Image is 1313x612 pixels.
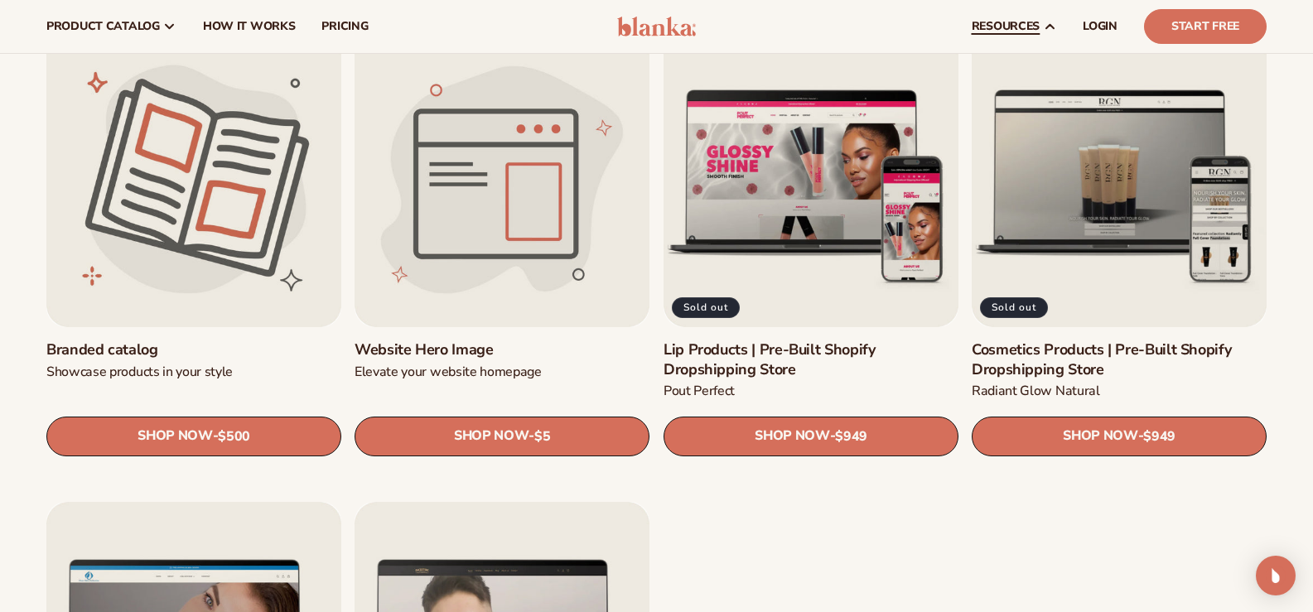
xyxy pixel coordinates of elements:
[1256,556,1296,595] div: Open Intercom Messenger
[972,340,1267,379] a: Cosmetics Products | Pre-Built Shopify Dropshipping Store
[355,416,649,455] a: SHOP NOW- $5
[755,428,829,444] span: SHOP NOW
[46,340,341,359] a: Branded catalog
[835,428,867,444] span: $949
[218,428,250,444] span: $500
[1063,428,1137,444] span: SHOP NOW
[617,17,696,36] img: logo
[355,340,649,359] a: Website Hero Image
[46,20,160,33] span: product catalog
[46,416,341,455] a: SHOP NOW- $500
[1083,20,1117,33] span: LOGIN
[972,416,1267,455] a: SHOP NOW- $949
[534,428,550,444] span: $5
[138,428,212,444] span: SHOP NOW
[321,20,368,33] span: pricing
[203,20,296,33] span: How It Works
[1144,9,1267,44] a: Start Free
[664,416,958,455] a: SHOP NOW- $949
[1143,428,1175,444] span: $949
[454,428,529,444] span: SHOP NOW
[972,20,1040,33] span: resources
[664,340,958,379] a: Lip Products | Pre-Built Shopify Dropshipping Store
